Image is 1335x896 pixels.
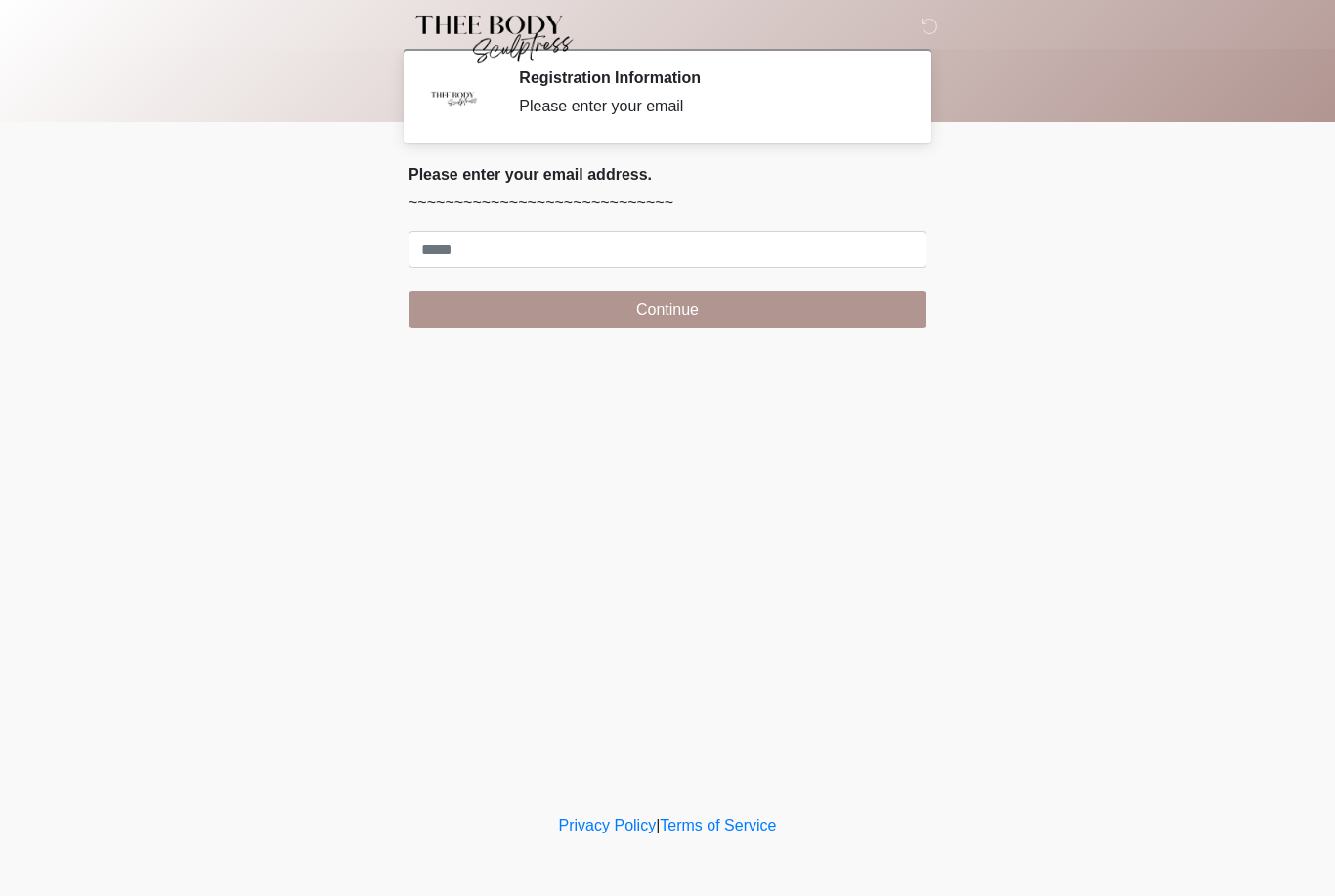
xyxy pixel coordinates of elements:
[656,817,660,833] a: |
[519,95,897,118] div: Please enter your email
[409,291,926,328] button: Continue
[559,817,657,833] a: Privacy Policy
[660,817,776,833] a: Terms of Service
[423,68,482,127] img: Agent Avatar
[409,165,926,184] h2: Please enter your email address.
[409,192,926,215] p: ~~~~~~~~~~~~~~~~~~~~~~~~~~~~~
[389,15,589,64] img: Thee Body Sculptress Logo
